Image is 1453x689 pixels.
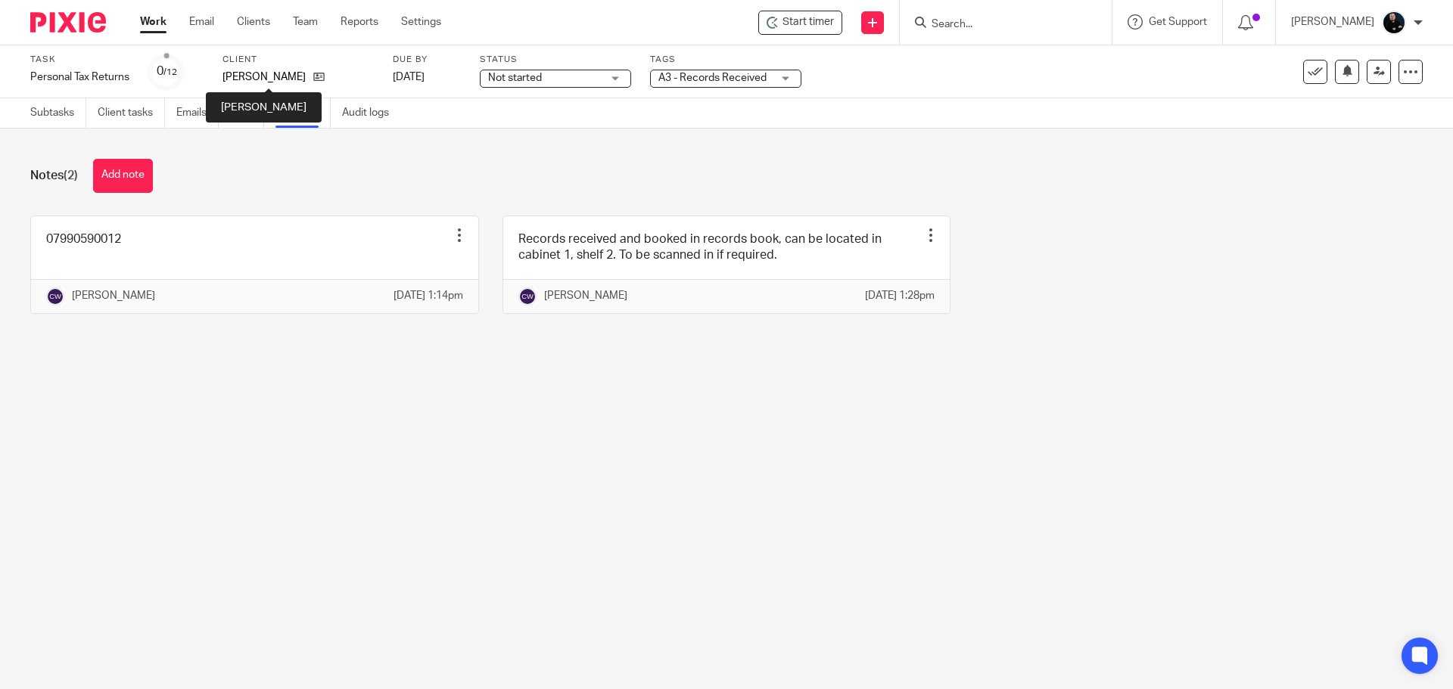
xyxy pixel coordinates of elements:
img: Pixie [30,12,106,33]
div: Josephine Burrows - Personal Tax Returns [758,11,842,35]
p: [DATE] 1:14pm [394,288,463,303]
input: Search [930,18,1066,32]
span: A3 - Records Received [658,73,767,83]
p: [PERSON_NAME] [72,288,155,303]
small: /12 [163,68,177,76]
p: [DATE] 1:28pm [865,288,935,303]
img: Headshots%20accounting4everything_Poppy%20Jakes%20Photography-2203.jpg [1382,11,1406,35]
a: Audit logs [342,98,400,128]
div: 0 [157,63,177,80]
label: Status [480,54,631,66]
span: [DATE] [393,72,425,82]
p: [PERSON_NAME] [222,70,306,85]
a: Files [230,98,264,128]
span: (2) [64,169,78,182]
a: Settings [401,14,441,29]
p: [PERSON_NAME] [544,288,627,303]
label: Due by [393,54,461,66]
a: Subtasks [30,98,86,128]
span: Not started [488,73,542,83]
a: Notes (2) [275,98,331,128]
a: Team [293,14,318,29]
h1: Notes [30,168,78,184]
a: Clients [237,14,270,29]
a: Email [189,14,214,29]
span: Start timer [783,14,834,30]
a: Emails [176,98,219,128]
img: svg%3E [518,287,537,306]
p: [PERSON_NAME] [1291,14,1374,29]
a: Work [140,14,166,29]
label: Task [30,54,129,66]
a: Client tasks [98,98,165,128]
label: Client [222,54,374,66]
span: Get Support [1149,17,1207,27]
button: Add note [93,159,153,193]
label: Tags [650,54,801,66]
img: svg%3E [46,287,64,306]
div: Personal Tax Returns [30,70,129,85]
a: Reports [341,14,378,29]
